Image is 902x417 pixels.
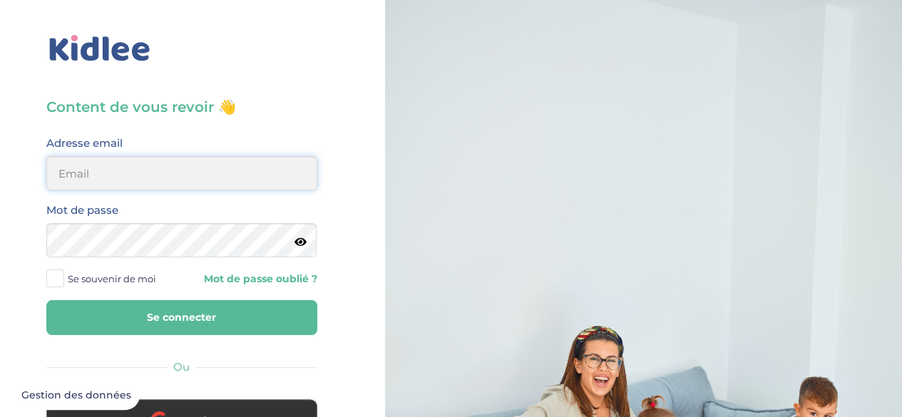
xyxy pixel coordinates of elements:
button: Gestion des données [13,381,140,411]
span: Ou [173,360,190,374]
span: Gestion des données [21,389,131,402]
label: Adresse email [46,134,123,153]
h3: Content de vous revoir 👋 [46,97,317,117]
input: Email [46,156,317,190]
button: Se connecter [46,300,317,335]
a: Mot de passe oublié ? [193,272,317,286]
label: Mot de passe [46,201,118,220]
img: logo_kidlee_bleu [46,32,153,65]
span: Se souvenir de moi [68,269,156,288]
